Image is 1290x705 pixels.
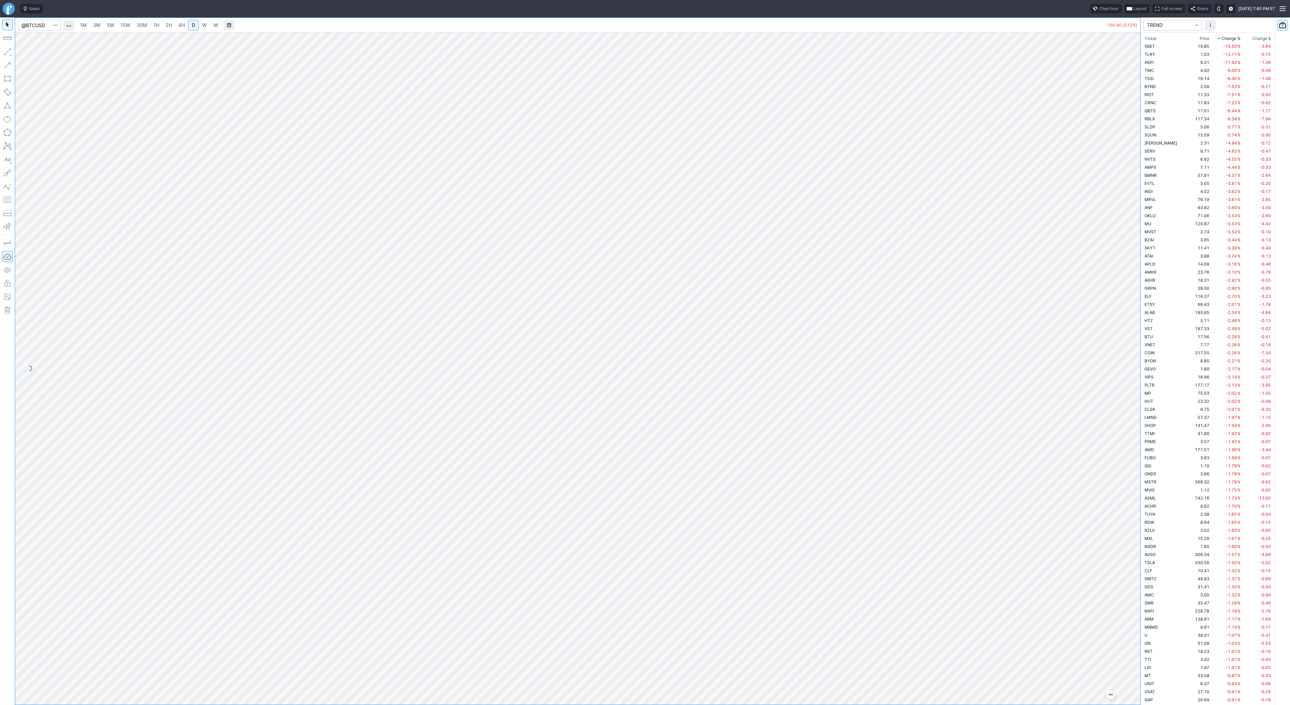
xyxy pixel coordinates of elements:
[1237,44,1241,49] span: %
[1186,123,1211,131] td: 5.06
[1152,4,1185,13] button: Full screen
[2,46,13,57] button: Line
[1226,350,1237,355] span: -2.26
[1260,141,1271,146] span: -0.12
[1197,5,1208,12] span: Share
[1145,334,1153,339] span: BTU
[1238,5,1275,12] span: [DATE] 7:40 PM ET
[1260,189,1271,194] span: -0.17
[1226,157,1237,162] span: -4.55
[1186,244,1211,252] td: 11.41
[1090,4,1122,13] button: Chart tour
[1260,383,1271,388] span: -3.85
[2,73,13,84] button: Rectangle
[1186,292,1211,300] td: 116.37
[199,20,210,31] a: W
[1260,375,1271,380] span: -0.37
[1237,342,1241,347] span: %
[1186,308,1211,316] td: 185.85
[1145,375,1154,380] span: VIPS
[1145,189,1153,194] span: INDI
[1237,221,1241,226] span: %
[1145,342,1155,347] span: VNET
[1145,270,1156,275] span: AMKR
[1145,286,1156,291] span: GRPN
[1186,211,1211,220] td: 71.06
[1186,324,1211,332] td: 197.33
[1147,22,1192,29] span: TREND
[1200,35,1209,42] div: Price
[1260,253,1271,259] span: -0.13
[1226,189,1237,194] span: -3.62
[1145,173,1157,178] span: BMNR
[210,20,221,31] a: M
[1260,294,1271,299] span: -3.23
[1226,334,1237,339] span: -2.28
[1237,181,1241,186] span: %
[1260,342,1271,347] span: -0.18
[1186,373,1211,381] td: 16.96
[1186,365,1211,373] td: 1.80
[1145,391,1151,396] span: MP
[1186,341,1211,349] td: 7.77
[1237,108,1241,113] span: %
[118,20,133,31] a: 15M
[188,20,199,31] a: D
[1186,131,1211,139] td: 15.59
[1237,350,1241,355] span: %
[1226,141,1237,146] span: -4.94
[1277,20,1288,31] button: Portfolio watchlist
[1223,60,1237,65] span: -11.92
[1145,294,1152,299] span: ELF
[1237,366,1241,371] span: %
[1260,221,1271,226] span: -4.42
[1237,278,1241,283] span: %
[1260,84,1271,89] span: -0.21
[2,208,13,219] button: Position
[1237,294,1241,299] span: %
[137,22,147,28] span: 30M
[1226,399,1237,404] span: -2.02
[1205,20,1216,31] button: More
[1226,108,1237,113] span: -6.44
[1260,302,1271,307] span: -1.78
[104,20,117,31] a: 5M
[2,194,13,205] button: Fibonacci retracements
[1145,84,1156,89] span: BYND
[1260,60,1271,65] span: -1.26
[1252,35,1271,42] span: Change $
[1214,4,1223,13] button: Toggle dark mode
[1223,44,1237,49] span: -15.50
[1237,213,1241,218] span: %
[1186,228,1211,236] td: 2.74
[1260,116,1271,121] span: -7.94
[20,4,43,13] button: Ideas
[1186,50,1211,58] td: 1.03
[1226,76,1237,81] span: -8.40
[1145,366,1156,371] span: GEVO
[1260,318,1271,323] span: -0.13
[1145,253,1153,259] span: ATAI
[1186,58,1211,66] td: 9.31
[1145,213,1156,218] span: OKLO
[1237,157,1241,162] span: %
[1237,165,1241,170] span: %
[1186,300,1211,308] td: 66.43
[1226,181,1237,186] span: -3.81
[1226,318,1237,323] span: -2.48
[1237,302,1241,307] span: %
[2,87,13,97] button: Rotated rectangle
[2,221,13,232] button: Anchored VWAP
[1145,76,1154,81] span: TSSI
[1260,350,1271,355] span: -7.34
[1226,302,1237,307] span: -2.61
[1186,187,1211,195] td: 4.52
[1186,90,1211,99] td: 11.33
[1186,66,1211,74] td: 4.92
[80,22,87,28] span: 1M
[1161,5,1182,12] span: Full screen
[1145,399,1153,404] span: HUT
[1145,124,1155,129] span: SLDP
[93,22,100,28] span: 3M
[1145,326,1153,331] span: VST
